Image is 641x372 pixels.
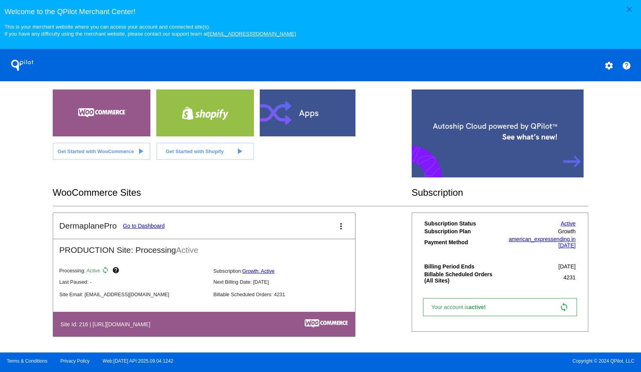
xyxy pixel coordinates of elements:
span: Active [176,245,198,254]
mat-icon: play_arrow [136,147,145,156]
a: Go to Dashboard [123,223,165,229]
mat-icon: more_vert [336,222,346,231]
span: Get Started with WooCommerce [57,148,134,154]
p: Subscription: [213,268,361,274]
span: Get Started with Shopify [166,148,224,154]
span: Copyright © 2024 QPilot, LLC [327,358,634,364]
a: Active [561,220,576,227]
h4: Site Id: 216 | [URL][DOMAIN_NAME] [61,321,154,327]
small: This is your merchant website where you can access your account and connected site(s). If you hav... [4,24,296,37]
a: Get Started with Shopify [156,143,254,160]
a: Privacy Policy [61,358,90,364]
mat-icon: sync [559,302,569,312]
mat-icon: help [622,61,631,70]
span: active! [468,304,489,310]
h2: PRODUCTION Site: Processing [53,239,355,255]
a: Get Started with WooCommerce [53,143,150,160]
h2: DermaplanePro [59,221,117,231]
a: Terms & Conditions [7,358,47,364]
p: Processing: [59,266,207,276]
th: Billing Period Ends [424,263,498,270]
th: Subscription Plan [424,228,498,235]
img: c53aa0e5-ae75-48aa-9bee-956650975ee5 [305,319,348,328]
h3: Welcome to the QPilot Merchant Center! [4,7,636,16]
p: Site Email: [EMAIL_ADDRESS][DOMAIN_NAME] [59,292,207,297]
h1: QPilot [7,57,38,73]
span: [DATE] [559,263,576,270]
mat-icon: close [625,5,634,14]
th: Billable Scheduled Orders (All Sites) [424,271,498,284]
span: Growth [558,228,576,234]
span: Your account is [431,304,494,310]
a: [EMAIL_ADDRESS][DOMAIN_NAME] [208,31,296,37]
p: Next Billing Date: [DATE] [213,279,361,285]
mat-icon: help [112,266,121,276]
a: Web:[DATE] API:2025.09.04.1242 [103,358,173,364]
th: Subscription Status [424,220,498,227]
p: Billable Scheduled Orders: 4231 [213,292,361,297]
th: Payment Method [424,236,498,249]
a: Growth: Active [242,268,275,274]
h2: Subscription [412,187,589,198]
h2: WooCommerce Sites [53,187,412,198]
span: 4231 [563,274,575,281]
mat-icon: settings [604,61,614,70]
mat-icon: sync [102,266,111,276]
mat-icon: play_arrow [235,147,244,156]
a: Your account isactive! sync [423,298,577,316]
a: american_expressending in [DATE] [509,236,575,249]
span: Active [87,268,100,274]
span: american_express [509,236,553,242]
p: Last Paused: - [59,279,207,285]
